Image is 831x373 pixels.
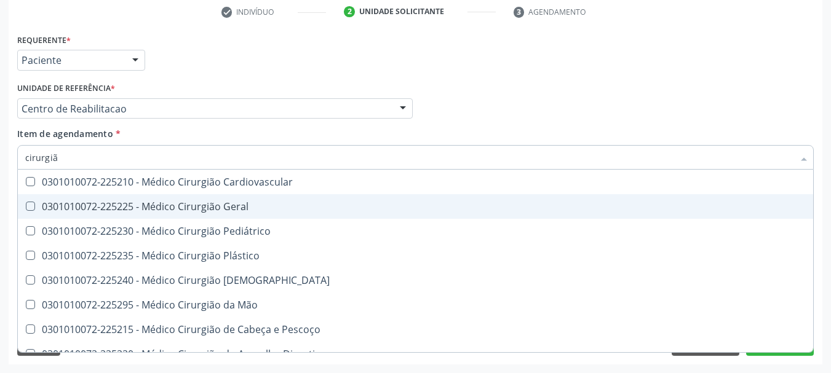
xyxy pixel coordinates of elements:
span: Item de agendamento [17,128,113,139]
div: 0301010072-225230 - Médico Cirurgião Pediátrico [25,226,806,236]
div: 0301010072-225215 - Médico Cirurgião de Cabeça e Pescoço [25,324,806,334]
div: 0301010072-225235 - Médico Cirurgião Plástico [25,251,806,261]
div: 2 [344,6,355,17]
div: 0301010072-225225 - Médico Cirurgião Geral [25,202,806,211]
div: 0301010072-225295 - Médico Cirurgião da Mão [25,300,806,310]
span: Paciente [22,54,120,66]
label: Unidade de referência [17,79,115,98]
div: Unidade solicitante [359,6,444,17]
div: 0301010072-225210 - Médico Cirurgião Cardiovascular [25,177,806,187]
div: 0301010072-225240 - Médico Cirurgião [DEMOGRAPHIC_DATA] [25,275,806,285]
div: 0301010072-225220 - Médico Cirurgião do Aparelho Digestivo [25,349,806,359]
label: Requerente [17,31,71,50]
input: Buscar por procedimentos [25,145,793,170]
span: Centro de Reabilitacao [22,103,388,115]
